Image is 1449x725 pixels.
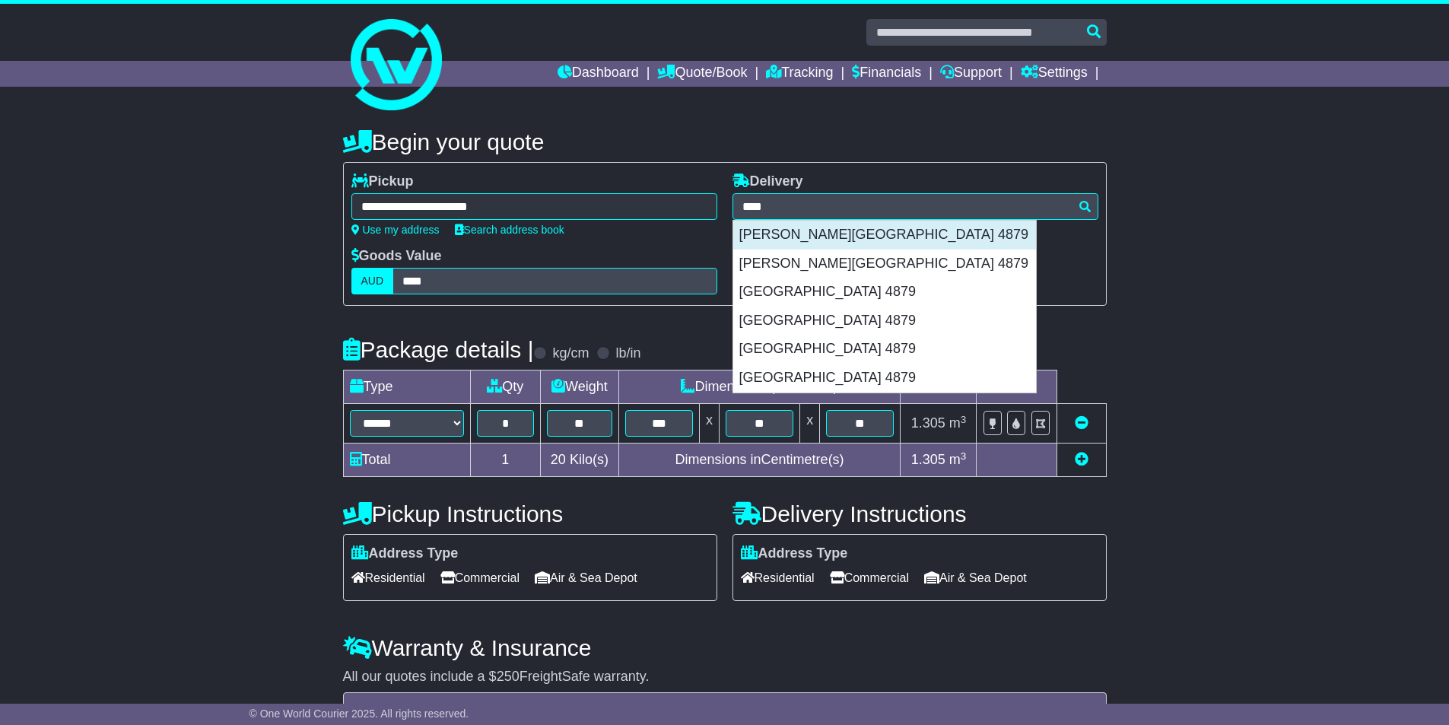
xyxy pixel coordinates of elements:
[470,370,541,404] td: Qty
[940,61,1002,87] a: Support
[852,61,921,87] a: Financials
[766,61,833,87] a: Tracking
[949,452,967,467] span: m
[343,501,717,526] h4: Pickup Instructions
[343,444,470,477] td: Total
[961,450,967,462] sup: 3
[455,224,564,236] a: Search address book
[351,224,440,236] a: Use my address
[618,444,901,477] td: Dimensions in Centimetre(s)
[733,335,1036,364] div: [GEOGRAPHIC_DATA] 4879
[541,370,619,404] td: Weight
[961,414,967,425] sup: 3
[949,415,967,431] span: m
[733,250,1036,278] div: [PERSON_NAME][GEOGRAPHIC_DATA] 4879
[911,452,945,467] span: 1.305
[558,61,639,87] a: Dashboard
[551,452,566,467] span: 20
[1075,452,1088,467] a: Add new item
[830,566,909,590] span: Commercial
[351,566,425,590] span: Residential
[470,444,541,477] td: 1
[343,370,470,404] td: Type
[699,404,719,444] td: x
[351,268,394,294] label: AUD
[741,566,815,590] span: Residential
[924,566,1027,590] span: Air & Sea Depot
[733,278,1036,307] div: [GEOGRAPHIC_DATA] 4879
[733,221,1036,250] div: [PERSON_NAME][GEOGRAPHIC_DATA] 4879
[343,635,1107,660] h4: Warranty & Insurance
[343,669,1107,685] div: All our quotes include a $ FreightSafe warranty.
[249,708,469,720] span: © One World Courier 2025. All rights reserved.
[733,307,1036,335] div: [GEOGRAPHIC_DATA] 4879
[618,370,901,404] td: Dimensions (L x W x H)
[351,545,459,562] label: Address Type
[1021,61,1088,87] a: Settings
[541,444,619,477] td: Kilo(s)
[911,415,945,431] span: 1.305
[733,364,1036,393] div: [GEOGRAPHIC_DATA] 4879
[732,173,803,190] label: Delivery
[351,248,442,265] label: Goods Value
[535,566,637,590] span: Air & Sea Depot
[343,129,1107,154] h4: Begin your quote
[440,566,520,590] span: Commercial
[552,345,589,362] label: kg/cm
[343,337,534,362] h4: Package details |
[741,545,848,562] label: Address Type
[800,404,820,444] td: x
[351,173,414,190] label: Pickup
[497,669,520,684] span: 250
[657,61,747,87] a: Quote/Book
[1075,415,1088,431] a: Remove this item
[732,501,1107,526] h4: Delivery Instructions
[615,345,640,362] label: lb/in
